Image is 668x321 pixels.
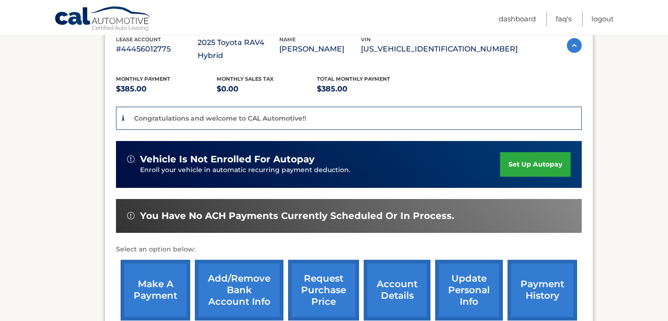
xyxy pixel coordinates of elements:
img: alert-white.svg [127,212,135,219]
span: vin [361,36,371,43]
a: update personal info [435,260,503,321]
p: $385.00 [317,83,417,96]
img: accordion-active.svg [567,38,582,53]
a: FAQ's [556,11,572,26]
span: Monthly Payment [116,76,170,82]
a: set up autopay [500,152,571,177]
a: make a payment [121,260,190,321]
p: [US_VEHICLE_IDENTIFICATION_NUMBER] [361,43,518,56]
a: account details [364,260,430,321]
a: request purchase price [288,260,359,321]
p: 2025 Toyota RAV4 Hybrid [198,36,279,62]
p: Select an option below: [116,244,582,255]
a: Logout [591,11,614,26]
span: Monthly sales Tax [217,76,274,82]
img: alert-white.svg [127,155,135,163]
p: [PERSON_NAME] [279,43,361,56]
span: vehicle is not enrolled for autopay [140,154,315,165]
a: Dashboard [499,11,536,26]
span: You have no ACH payments currently scheduled or in process. [140,210,454,222]
a: Cal Automotive [54,6,152,33]
span: name [279,36,295,43]
p: $0.00 [217,83,317,96]
a: payment history [507,260,577,321]
p: $385.00 [116,83,217,96]
p: Enroll your vehicle in automatic recurring payment deduction. [140,165,500,175]
p: Congratulations and welcome to CAL Automotive!! [134,114,306,122]
span: lease account [116,36,161,43]
span: Total Monthly Payment [317,76,390,82]
p: #44456012775 [116,43,198,56]
a: Add/Remove bank account info [195,260,283,321]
